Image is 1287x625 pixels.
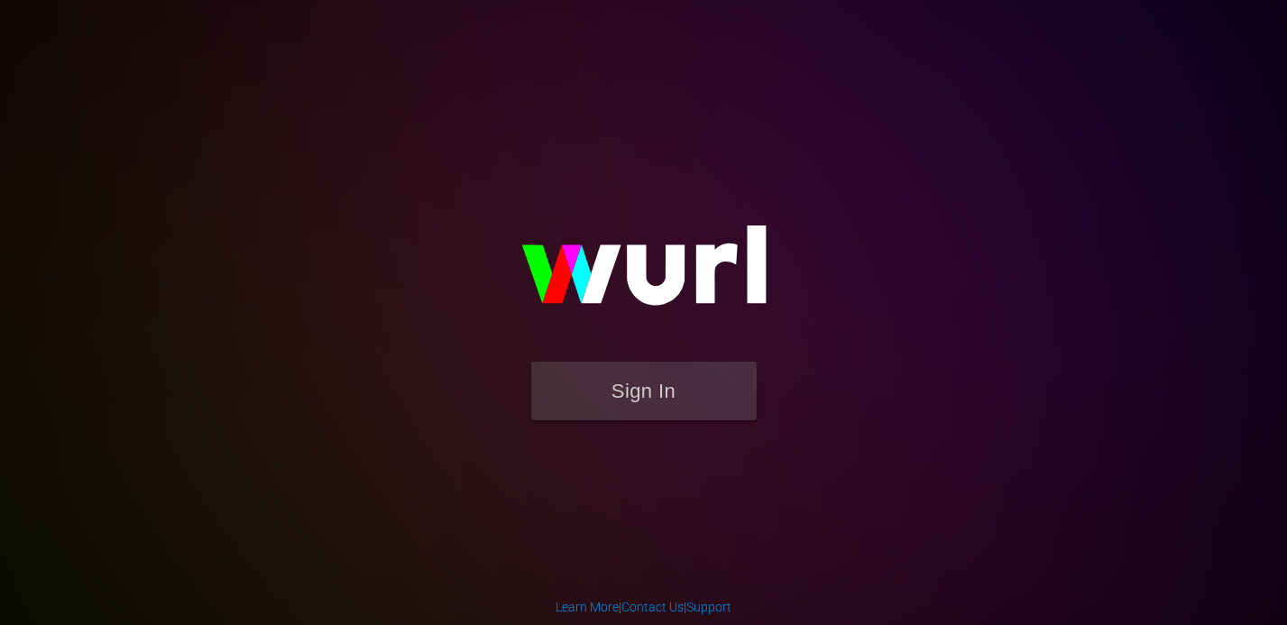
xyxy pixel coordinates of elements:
div: | | [556,598,731,616]
img: wurl-logo-on-black-223613ac3d8ba8fe6dc639794a292ebdb59501304c7dfd60c99c58986ef67473.svg [464,187,824,362]
button: Sign In [531,362,757,420]
a: Learn More [556,600,619,614]
a: Contact Us [621,600,684,614]
a: Support [686,600,731,614]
